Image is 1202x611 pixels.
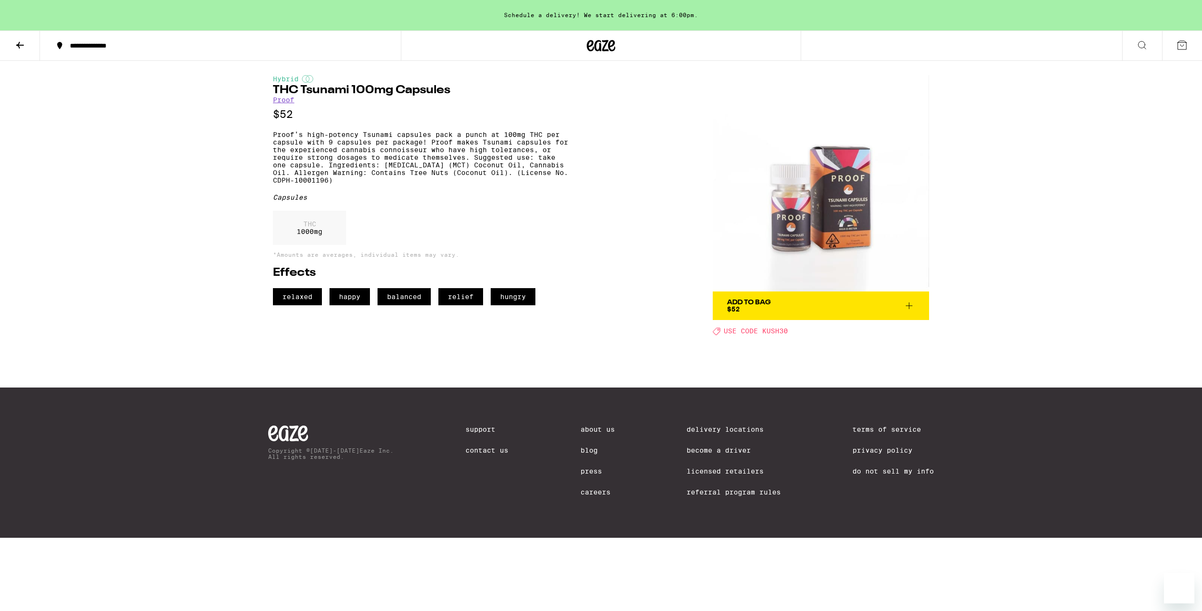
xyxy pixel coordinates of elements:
a: Press [581,467,615,475]
span: relief [438,288,483,305]
a: Referral Program Rules [687,488,781,496]
span: happy [330,288,370,305]
span: hungry [491,288,535,305]
p: Proof’s high-potency Tsunami capsules pack a punch at 100mg THC per capsule with 9 capsules per p... [273,131,568,184]
p: THC [297,220,322,228]
h2: Effects [273,267,568,279]
div: Add To Bag [727,299,771,306]
span: relaxed [273,288,322,305]
button: Add To Bag$52 [713,291,929,320]
h1: THC Tsunami 100mg Capsules [273,85,568,96]
a: Terms of Service [853,426,934,433]
a: Careers [581,488,615,496]
a: Contact Us [465,446,508,454]
a: Licensed Retailers [687,467,781,475]
a: Support [465,426,508,433]
span: USE CODE KUSH30 [724,328,788,335]
a: Delivery Locations [687,426,781,433]
a: Proof [273,96,294,104]
span: balanced [378,288,431,305]
a: About Us [581,426,615,433]
span: $52 [727,305,740,313]
img: hybridColor.svg [302,75,313,83]
a: Privacy Policy [853,446,934,454]
p: Copyright © [DATE]-[DATE] Eaze Inc. All rights reserved. [268,447,394,460]
a: Do Not Sell My Info [853,467,934,475]
a: Become a Driver [687,446,781,454]
iframe: Button to launch messaging window [1164,573,1194,603]
p: *Amounts are averages, individual items may vary. [273,252,568,258]
div: 1000 mg [273,211,346,245]
p: $52 [273,108,568,120]
a: Blog [581,446,615,454]
div: Hybrid [273,75,568,83]
div: Capsules [273,194,568,201]
img: Proof - THC Tsunami 100mg Capsules [713,75,929,291]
